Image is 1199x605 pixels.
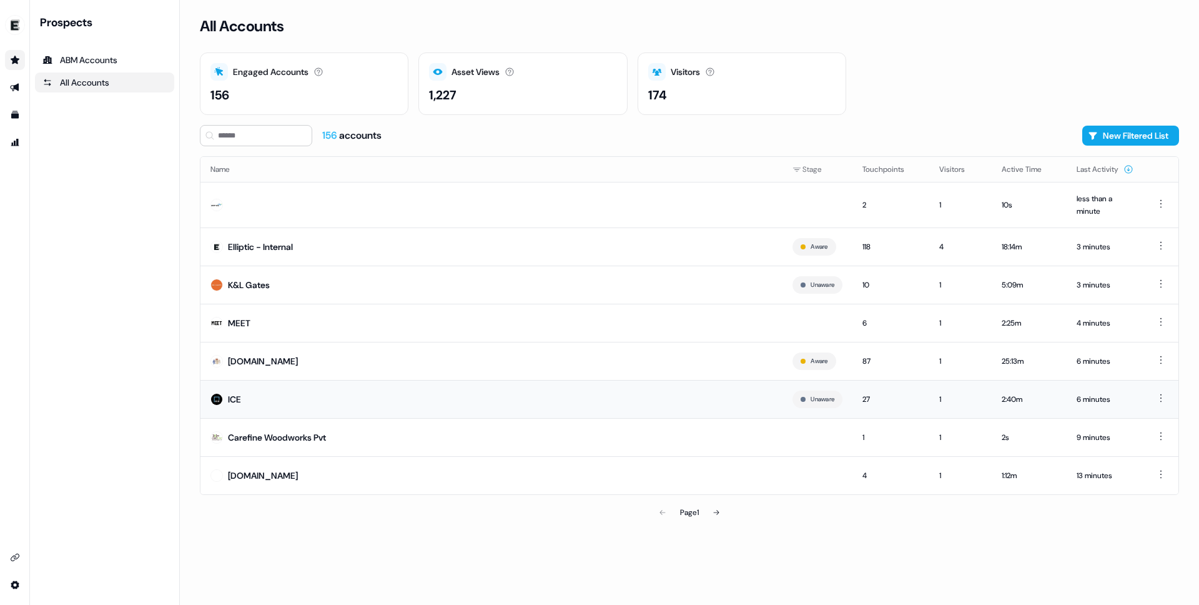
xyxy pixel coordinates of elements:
[5,132,25,152] a: Go to attribution
[811,279,834,291] button: Unaware
[1002,241,1057,253] div: 18:14m
[1002,431,1057,444] div: 2s
[862,158,919,181] button: Touchpoints
[35,50,174,70] a: ABM Accounts
[1077,431,1133,444] div: 9 minutes
[228,469,298,482] div: [DOMAIN_NAME]
[1077,469,1133,482] div: 13 minutes
[939,393,982,406] div: 1
[228,355,298,367] div: [DOMAIN_NAME]
[792,163,842,176] div: Stage
[939,279,982,291] div: 1
[939,431,982,444] div: 1
[1002,158,1057,181] button: Active Time
[862,199,919,211] div: 2
[939,158,980,181] button: Visitors
[228,317,250,329] div: MEET
[1077,192,1133,217] div: less than a minute
[939,469,982,482] div: 1
[811,356,827,367] button: Aware
[1077,158,1133,181] button: Last Activity
[228,241,293,253] div: Elliptic - Internal
[862,317,919,329] div: 6
[5,547,25,567] a: Go to integrations
[228,279,270,291] div: K&L Gates
[939,355,982,367] div: 1
[1002,469,1057,482] div: 1:12m
[939,241,982,253] div: 4
[1077,317,1133,329] div: 4 minutes
[5,50,25,70] a: Go to prospects
[1002,199,1057,211] div: 10s
[429,86,456,104] div: 1,227
[1077,279,1133,291] div: 3 minutes
[862,469,919,482] div: 4
[1002,279,1057,291] div: 5:09m
[862,393,919,406] div: 27
[5,575,25,595] a: Go to integrations
[233,66,308,79] div: Engaged Accounts
[42,54,167,66] div: ABM Accounts
[5,105,25,125] a: Go to templates
[680,506,699,519] div: Page 1
[862,279,919,291] div: 10
[862,355,919,367] div: 87
[1002,317,1057,329] div: 2:25m
[322,129,339,142] span: 156
[42,76,167,89] div: All Accounts
[671,66,700,79] div: Visitors
[648,86,667,104] div: 174
[322,129,382,142] div: accounts
[35,72,174,92] a: All accounts
[228,431,326,444] div: Carefine Woodworks Pvt
[811,241,827,252] button: Aware
[5,77,25,97] a: Go to outbound experience
[1002,393,1057,406] div: 2:40m
[200,157,782,182] th: Name
[1082,126,1179,146] button: New Filtered List
[200,17,284,36] h3: All Accounts
[1077,241,1133,253] div: 3 minutes
[811,394,834,405] button: Unaware
[228,393,241,406] div: ICE
[862,431,919,444] div: 1
[40,15,174,30] div: Prospects
[210,86,229,104] div: 156
[862,241,919,253] div: 118
[451,66,500,79] div: Asset Views
[1077,393,1133,406] div: 6 minutes
[939,317,982,329] div: 1
[1002,355,1057,367] div: 25:13m
[1077,355,1133,367] div: 6 minutes
[939,199,982,211] div: 1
